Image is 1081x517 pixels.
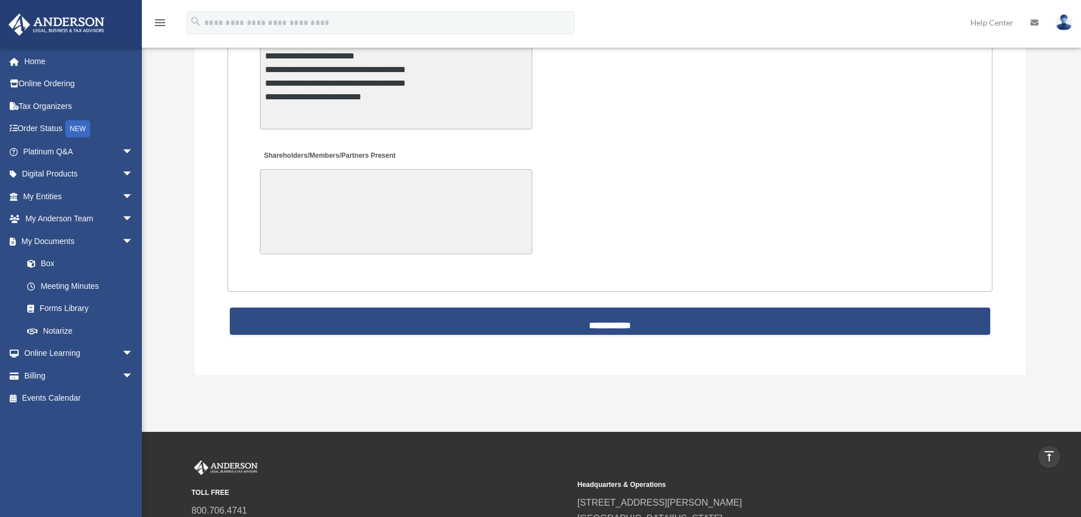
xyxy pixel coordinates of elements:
a: Meeting Minutes [16,275,145,297]
a: Platinum Q&Aarrow_drop_down [8,140,150,163]
small: TOLL FREE [192,487,570,499]
img: Anderson Advisors Platinum Portal [192,460,260,475]
span: arrow_drop_down [122,230,145,253]
a: Online Learningarrow_drop_down [8,342,150,365]
a: My Documentsarrow_drop_down [8,230,150,253]
a: Order StatusNEW [8,117,150,141]
span: arrow_drop_down [122,342,145,365]
span: arrow_drop_down [122,163,145,186]
a: Events Calendar [8,387,150,410]
a: menu [153,20,167,30]
a: Home [8,50,150,73]
i: search [190,15,202,28]
img: User Pic [1055,14,1072,31]
i: vertical_align_top [1042,449,1056,463]
a: My Anderson Teamarrow_drop_down [8,208,150,230]
a: 800.706.4741 [192,506,247,515]
span: arrow_drop_down [122,185,145,208]
label: Shareholders/Members/Partners Present [260,149,398,164]
div: NEW [65,120,90,137]
a: Digital Productsarrow_drop_down [8,163,150,186]
span: arrow_drop_down [122,364,145,388]
a: Box [16,253,150,275]
small: Headquarters & Operations [578,479,956,491]
i: menu [153,16,167,30]
img: Anderson Advisors Platinum Portal [5,14,108,36]
a: vertical_align_top [1037,445,1061,469]
a: My Entitiesarrow_drop_down [8,185,150,208]
a: Tax Organizers [8,95,150,117]
span: arrow_drop_down [122,208,145,231]
span: arrow_drop_down [122,140,145,163]
a: Online Ordering [8,73,150,95]
a: Notarize [16,320,150,342]
a: Forms Library [16,297,150,320]
a: Billingarrow_drop_down [8,364,150,387]
a: [STREET_ADDRESS][PERSON_NAME] [578,498,742,507]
